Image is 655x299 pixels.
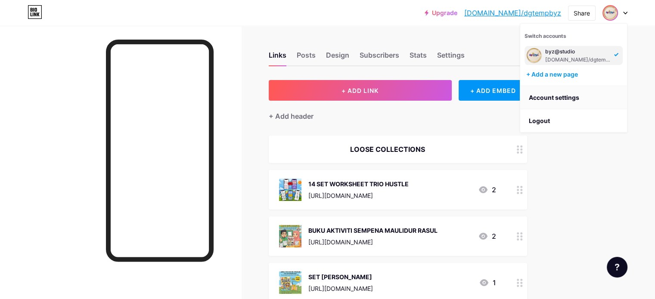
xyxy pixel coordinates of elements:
div: Subscribers [360,50,399,65]
a: [DOMAIN_NAME]/dgtempbyz [464,8,561,18]
div: byz@studio [545,48,612,55]
img: dgtempbyz [526,48,542,63]
div: Links [269,50,286,65]
div: [URL][DOMAIN_NAME] [308,284,373,293]
img: SET KIRA DAN NOTA [279,271,301,294]
div: 2 [478,185,496,195]
div: 14 SET WORKSHEET TRIO HUSTLE [308,179,409,188]
a: Account settings [520,86,627,109]
div: Stats [410,50,427,65]
div: [URL][DOMAIN_NAME] [308,237,438,247]
div: Design [326,50,349,65]
div: Posts [297,50,316,65]
span: + ADD LINK [341,87,379,94]
div: 1 [479,277,496,288]
div: BUKU AKTIVITI SEMPENA MAULIDUR RASUL [308,226,438,235]
span: Switch accounts [525,33,566,39]
button: + ADD LINK [269,80,452,101]
div: 2 [478,231,496,241]
div: [URL][DOMAIN_NAME] [308,191,409,200]
div: LOOSE COLLECTIONS [279,144,496,154]
div: [DOMAIN_NAME]/dgtempbyz [545,56,612,63]
img: BUKU AKTIVITI SEMPENA MAULIDUR RASUL [279,225,301,247]
div: + Add header [269,111,314,121]
img: 14 SET WORKSHEET TRIO HUSTLE [279,179,301,201]
li: Logout [520,109,627,133]
img: dgtempbyz [603,6,617,20]
div: + Add a new page [526,70,623,79]
div: + ADD EMBED [459,80,527,101]
div: Share [574,9,590,18]
a: Upgrade [425,9,457,16]
div: SET [PERSON_NAME] [308,272,373,281]
div: Settings [437,50,465,65]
